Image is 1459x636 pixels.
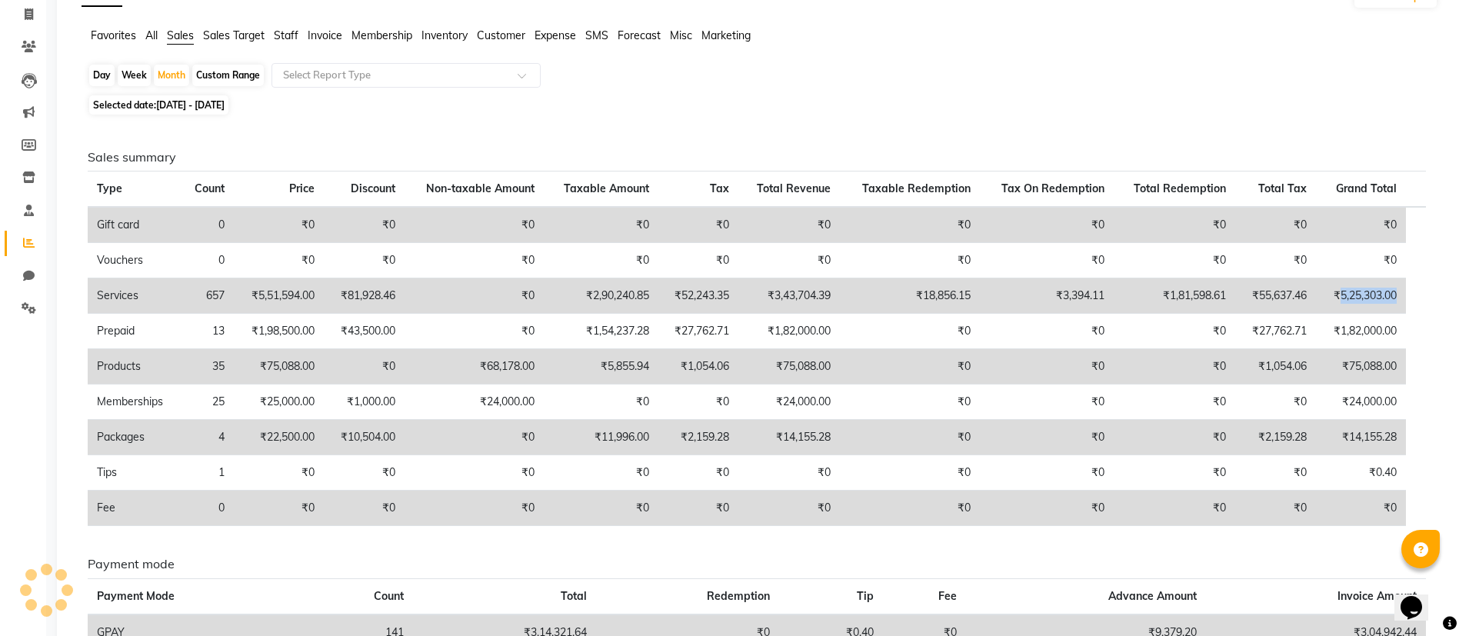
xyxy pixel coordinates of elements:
span: Non-taxable Amount [426,181,535,195]
td: ₹0 [738,243,840,278]
span: Invoice [308,28,342,42]
td: ₹22,500.00 [234,420,324,455]
td: ₹0.40 [1316,455,1406,491]
td: ₹0 [738,491,840,526]
div: Custom Range [192,65,264,86]
td: ₹68,178.00 [405,349,545,385]
td: ₹75,088.00 [234,349,324,385]
td: ₹0 [1114,385,1235,420]
td: ₹0 [405,278,545,314]
td: ₹2,90,240.85 [544,278,658,314]
td: ₹0 [1114,349,1235,385]
div: Month [154,65,189,86]
td: ₹0 [840,349,980,385]
span: Count [374,589,404,603]
td: ₹0 [324,349,405,385]
td: 0 [181,491,234,526]
td: ₹1,54,237.28 [544,314,658,349]
td: ₹0 [658,207,739,243]
td: ₹11,996.00 [544,420,658,455]
span: Selected date: [89,95,228,115]
td: ₹0 [405,491,545,526]
span: Expense [535,28,576,42]
td: ₹14,155.28 [738,420,840,455]
td: ₹1,98,500.00 [234,314,324,349]
td: ₹0 [738,207,840,243]
td: ₹0 [840,420,980,455]
span: [DATE] - [DATE] [156,99,225,111]
td: ₹0 [738,455,840,491]
td: ₹0 [980,243,1114,278]
span: Sales Target [203,28,265,42]
td: ₹0 [980,349,1114,385]
td: ₹3,394.11 [980,278,1114,314]
td: ₹25,000.00 [234,385,324,420]
span: Total Tax [1258,181,1307,195]
td: ₹75,088.00 [738,349,840,385]
span: All [145,28,158,42]
td: ₹0 [840,207,980,243]
td: ₹0 [234,207,324,243]
td: ₹0 [405,420,545,455]
span: SMS [585,28,608,42]
td: Packages [88,420,181,455]
td: ₹0 [1114,314,1235,349]
span: Taxable Amount [564,181,649,195]
td: ₹0 [1114,243,1235,278]
td: ₹18,856.15 [840,278,980,314]
span: Forecast [618,28,661,42]
iframe: chat widget [1394,574,1444,621]
td: Products [88,349,181,385]
td: ₹27,762.71 [1235,314,1316,349]
td: 25 [181,385,234,420]
td: Services [88,278,181,314]
span: Fee [938,589,957,603]
td: ₹0 [324,491,405,526]
td: ₹55,637.46 [1235,278,1316,314]
td: ₹0 [405,207,545,243]
td: ₹0 [324,243,405,278]
span: Marketing [701,28,751,42]
td: ₹3,43,704.39 [738,278,840,314]
td: 13 [181,314,234,349]
td: ₹27,762.71 [658,314,739,349]
td: ₹0 [1114,420,1235,455]
td: ₹81,928.46 [324,278,405,314]
td: ₹1,054.06 [1235,349,1316,385]
span: Invoice Amount [1337,589,1417,603]
td: ₹0 [1316,491,1406,526]
td: ₹0 [840,314,980,349]
td: ₹1,81,598.61 [1114,278,1235,314]
td: 0 [181,207,234,243]
td: ₹5,855.94 [544,349,658,385]
span: Inventory [421,28,468,42]
td: ₹0 [544,207,658,243]
span: Customer [477,28,525,42]
td: ₹43,500.00 [324,314,405,349]
td: ₹0 [234,491,324,526]
td: Fee [88,491,181,526]
span: Staff [274,28,298,42]
span: Total [561,589,587,603]
td: ₹0 [405,314,545,349]
span: Tax On Redemption [1001,181,1104,195]
td: 657 [181,278,234,314]
td: ₹24,000.00 [738,385,840,420]
td: ₹0 [1114,455,1235,491]
td: 4 [181,420,234,455]
td: ₹0 [405,243,545,278]
td: ₹0 [840,455,980,491]
td: ₹5,25,303.00 [1316,278,1406,314]
span: Misc [670,28,692,42]
td: ₹5,51,594.00 [234,278,324,314]
td: ₹1,000.00 [324,385,405,420]
td: ₹1,82,000.00 [738,314,840,349]
span: Type [97,181,122,195]
td: ₹0 [980,491,1114,526]
td: Memberships [88,385,181,420]
span: Total Redemption [1134,181,1226,195]
td: ₹0 [980,314,1114,349]
td: ₹0 [234,455,324,491]
td: ₹52,243.35 [658,278,739,314]
td: ₹0 [1114,491,1235,526]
